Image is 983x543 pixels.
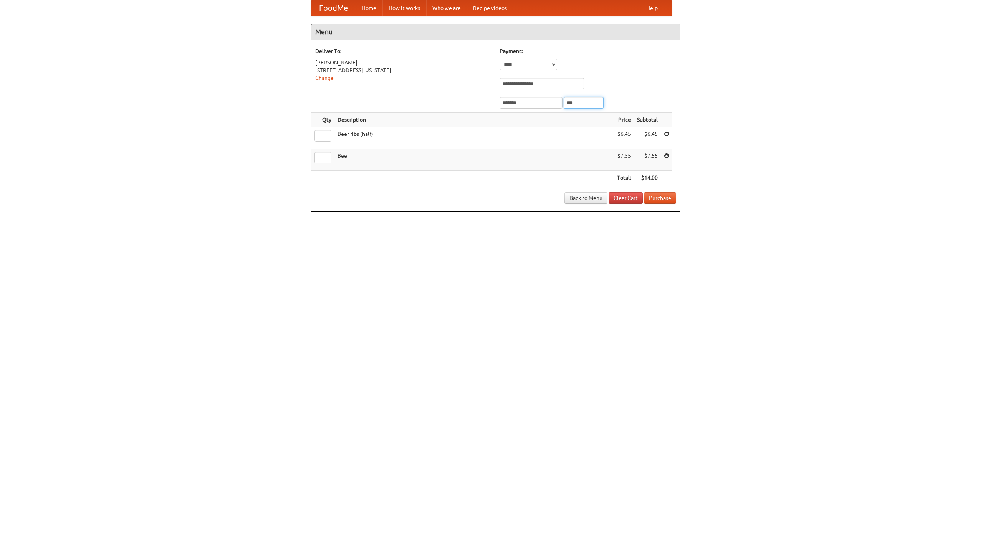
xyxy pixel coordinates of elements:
[634,127,661,149] td: $6.45
[609,192,643,204] a: Clear Cart
[500,47,676,55] h5: Payment:
[311,113,334,127] th: Qty
[311,0,356,16] a: FoodMe
[467,0,513,16] a: Recipe videos
[356,0,382,16] a: Home
[564,192,607,204] a: Back to Menu
[614,113,634,127] th: Price
[634,113,661,127] th: Subtotal
[315,75,334,81] a: Change
[334,149,614,171] td: Beer
[644,192,676,204] button: Purchase
[311,24,680,40] h4: Menu
[382,0,426,16] a: How it works
[614,171,634,185] th: Total:
[315,66,492,74] div: [STREET_ADDRESS][US_STATE]
[426,0,467,16] a: Who we are
[334,113,614,127] th: Description
[334,127,614,149] td: Beef ribs (half)
[614,149,634,171] td: $7.55
[640,0,664,16] a: Help
[634,171,661,185] th: $14.00
[315,59,492,66] div: [PERSON_NAME]
[614,127,634,149] td: $6.45
[634,149,661,171] td: $7.55
[315,47,492,55] h5: Deliver To:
